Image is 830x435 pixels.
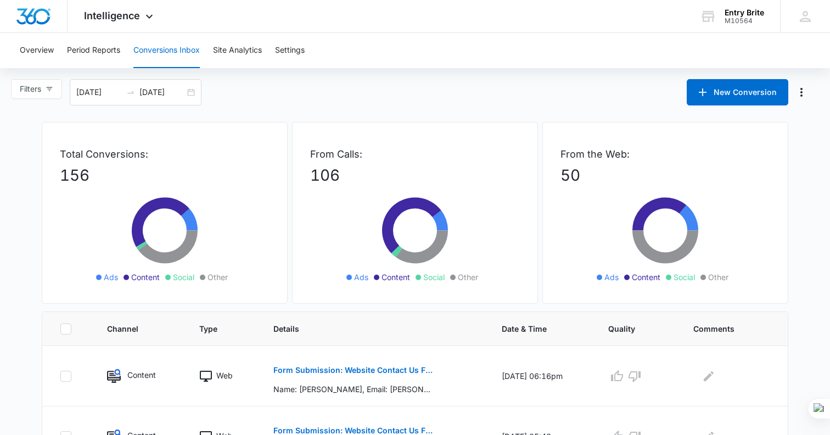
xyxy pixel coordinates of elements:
[608,323,650,334] span: Quality
[207,271,228,283] span: Other
[84,10,140,21] span: Intelligence
[273,427,433,434] p: Form Submission: Website Contact Us Form - Entry [DEMOGRAPHIC_DATA]
[560,164,770,187] p: 50
[423,271,445,283] span: Social
[693,323,754,334] span: Comments
[133,33,200,68] button: Conversions Inbox
[382,271,410,283] span: Content
[700,367,717,385] button: Edit Comments
[126,88,135,97] span: swap-right
[173,271,194,283] span: Social
[126,88,135,97] span: to
[310,147,520,161] p: From Calls:
[213,33,262,68] button: Site Analytics
[632,271,660,283] span: Content
[489,346,596,406] td: [DATE] 06:16pm
[273,357,433,383] button: Form Submission: Website Contact Us Form - Entry [DEMOGRAPHIC_DATA]
[216,370,233,381] p: Web
[310,164,520,187] p: 106
[458,271,478,283] span: Other
[20,83,41,95] span: Filters
[354,271,368,283] span: Ads
[725,8,764,17] div: account name
[20,33,54,68] button: Overview
[76,86,122,98] input: Start date
[560,147,770,161] p: From the Web:
[60,147,270,161] p: Total Conversions:
[11,79,62,99] button: Filters
[139,86,185,98] input: End date
[793,83,810,101] button: Manage Numbers
[687,79,788,105] button: New Conversion
[273,323,459,334] span: Details
[708,271,728,283] span: Other
[131,271,160,283] span: Content
[725,17,764,25] div: account id
[107,323,157,334] span: Channel
[67,33,120,68] button: Period Reports
[273,383,433,395] p: Name: [PERSON_NAME], Email: [PERSON_NAME][EMAIL_ADDRESS][PERSON_NAME][DOMAIN_NAME], Phone: [PHONE...
[127,369,156,381] p: Content
[104,271,118,283] span: Ads
[502,323,567,334] span: Date & Time
[275,33,305,68] button: Settings
[604,271,619,283] span: Ads
[60,164,270,187] p: 156
[199,323,231,334] span: Type
[273,366,433,374] p: Form Submission: Website Contact Us Form - Entry [DEMOGRAPHIC_DATA]
[674,271,695,283] span: Social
